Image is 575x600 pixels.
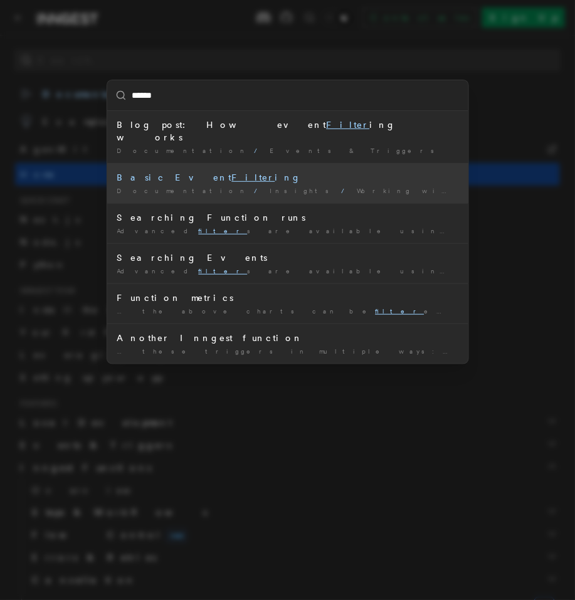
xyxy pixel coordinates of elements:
div: … the above charts can be ed based on a time … [117,307,458,316]
mark: Filter [327,120,370,130]
div: Blog post: How event ing works [117,118,458,144]
div: Advanced s are available using a CEL expression. The search … [117,266,458,276]
mark: filter [199,227,248,234]
div: Advanced s are available using a CEL expression. The search … [117,226,458,236]
span: Insights [270,187,337,194]
mark: Filter [232,172,275,182]
div: Basic Event ing [117,171,458,184]
span: Documentation [117,147,250,154]
div: … these triggers in multiple ways: ing event triggers - Trigger a … [117,347,458,356]
span: Events & Triggers [270,147,442,154]
span: / [255,147,265,154]
div: Another Inngest function [117,332,458,344]
div: Searching Events [117,251,458,264]
span: Documentation [117,187,250,194]
span: / [255,187,265,194]
mark: filter [199,267,248,275]
span: / [342,187,352,194]
div: Function metrics [117,292,458,304]
div: Searching Function runs [117,211,458,224]
mark: filter [376,307,425,315]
